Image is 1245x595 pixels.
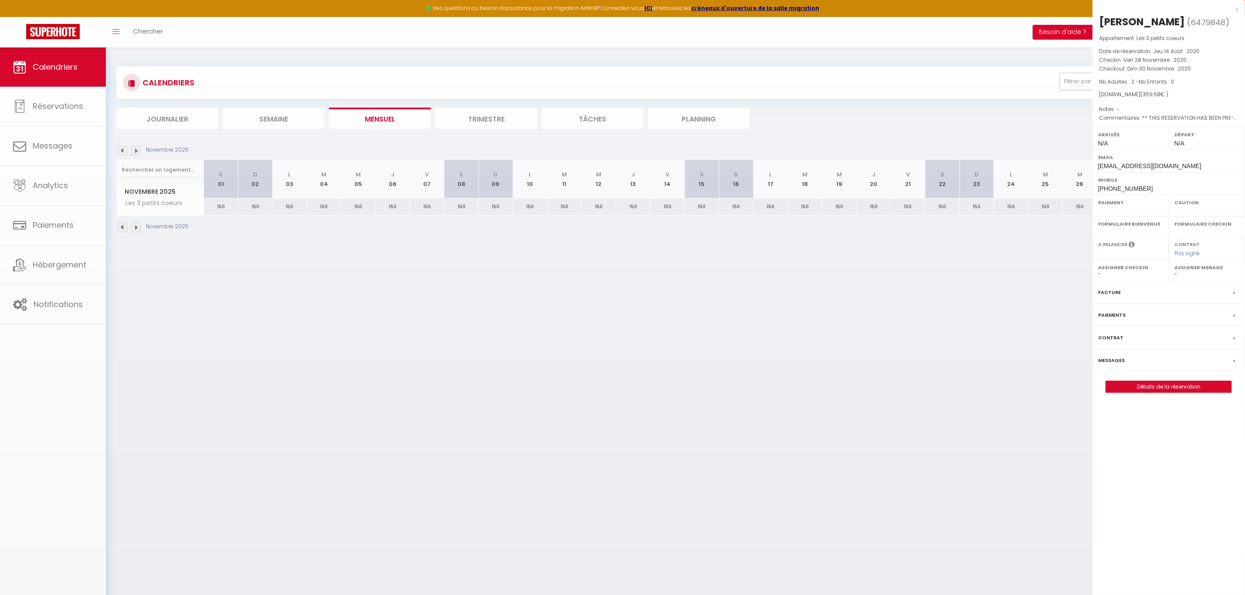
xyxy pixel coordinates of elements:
[1174,140,1184,147] span: N/A
[1098,263,1163,272] label: Assigner Checkin
[1098,185,1153,192] span: [PHONE_NUMBER]
[1174,263,1239,272] label: Assigner Menage
[1098,153,1239,162] label: Email
[1106,381,1232,393] button: Détails de la réservation
[1139,78,1174,85] span: Nb Enfants : 0
[1191,17,1225,28] span: 6479848
[1099,15,1185,29] div: [PERSON_NAME]
[1174,250,1200,257] span: Pas signé
[1136,34,1184,42] span: Les 3 petits coeurs
[1092,4,1238,15] div: x
[1116,105,1119,113] span: -
[1099,34,1238,43] p: Appartement :
[1098,176,1239,184] label: Mobile
[1098,356,1125,365] label: Messages
[1099,105,1238,114] p: Notes :
[1143,91,1160,98] span: 359.68
[1099,56,1238,64] p: Checkin :
[1187,16,1229,28] span: ( )
[1098,288,1121,297] label: Facture
[1098,241,1127,248] label: A relancer
[1174,198,1239,207] label: Caution
[1099,64,1238,73] p: Checkout :
[1174,130,1239,139] label: Départ
[1098,220,1163,228] label: Formulaire Bienvenue
[1098,130,1163,139] label: Arrivée
[1099,47,1238,56] p: Date de réservation :
[1098,198,1163,207] label: Paiement
[1174,241,1200,247] label: Contrat
[1174,220,1239,228] label: Formulaire Checkin
[1099,114,1238,122] p: Commentaires :
[1098,333,1123,342] label: Contrat
[1153,47,1200,55] span: Jeu 14 Août . 2025
[1099,78,1174,85] span: Nb Adultes : 2 -
[1140,91,1168,98] span: ( € )
[7,3,33,30] button: Ouvrir le widget de chat LiveChat
[1106,381,1231,392] a: Détails de la réservation
[1127,65,1191,72] span: Dim 30 Novembre . 2025
[1098,311,1126,320] label: Paiements
[1098,162,1201,169] span: [EMAIL_ADDRESS][DOMAIN_NAME]
[1123,56,1187,64] span: Ven 28 Novembre . 2025
[1099,91,1238,99] div: [DOMAIN_NAME]
[1098,140,1108,147] span: N/A
[1129,241,1135,250] i: Sélectionner OUI si vous souhaiter envoyer les séquences de messages post-checkout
